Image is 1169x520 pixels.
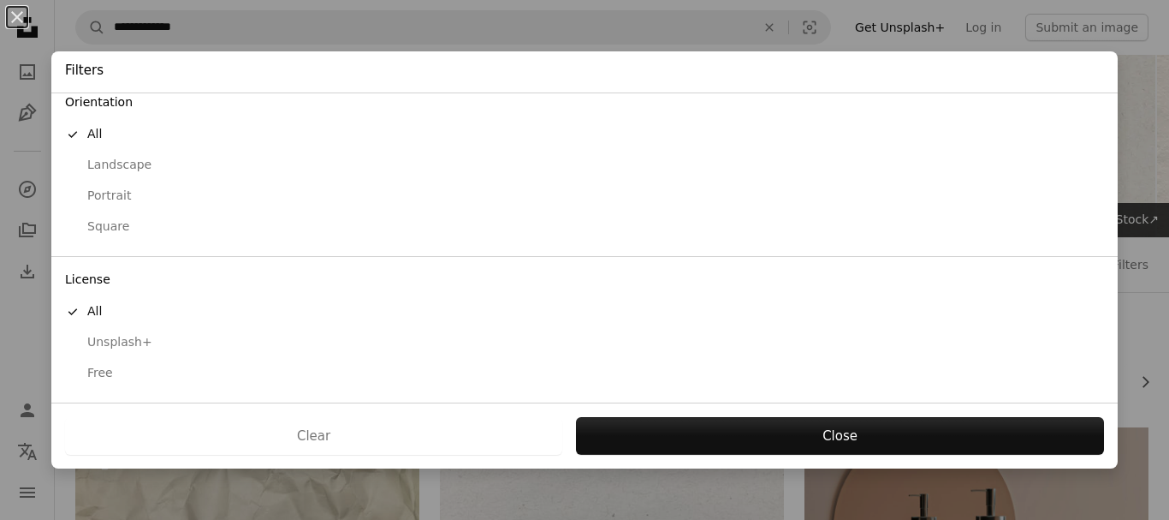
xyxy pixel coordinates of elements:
[51,87,1118,119] div: Orientation
[65,157,1104,174] div: Landscape
[65,334,1104,351] div: Unsplash+
[51,327,1118,358] button: Unsplash+
[51,181,1118,212] button: Portrait
[65,365,1104,382] div: Free
[51,119,1118,150] button: All
[65,417,562,455] button: Clear
[51,212,1118,242] button: Square
[576,417,1104,455] button: Close
[65,188,1104,205] div: Portrait
[51,150,1118,181] button: Landscape
[65,303,1104,320] div: All
[65,218,1104,236] div: Square
[51,264,1118,296] div: License
[65,62,104,80] h4: Filters
[65,126,1104,143] div: All
[51,296,1118,327] button: All
[51,358,1118,389] button: Free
